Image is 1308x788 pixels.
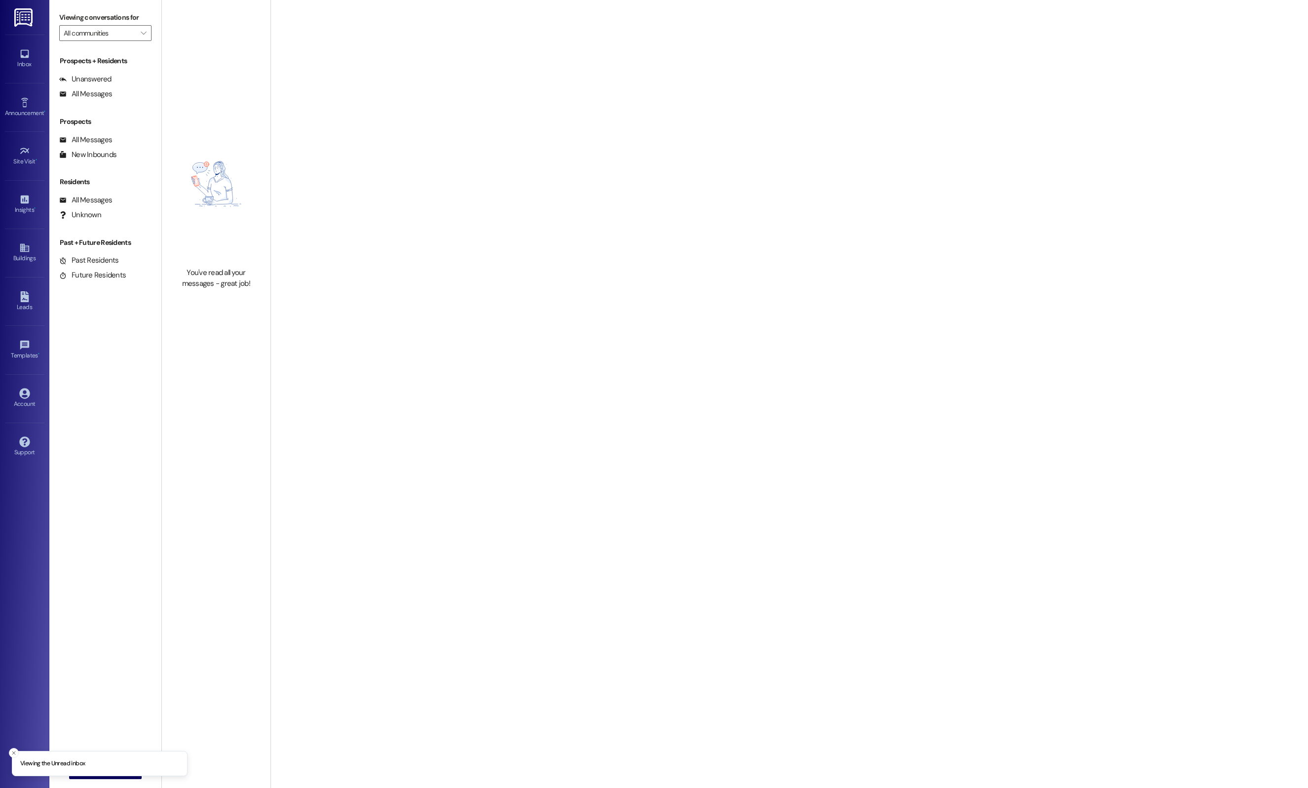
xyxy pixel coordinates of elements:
[14,8,35,27] img: ResiDesk Logo
[5,239,44,266] a: Buildings
[44,108,45,115] span: •
[49,177,161,187] div: Residents
[64,25,136,41] input: All communities
[20,759,85,768] p: Viewing the Unread inbox
[141,29,146,37] i: 
[49,56,161,66] div: Prospects + Residents
[5,143,44,169] a: Site Visit •
[5,45,44,72] a: Inbox
[59,210,101,220] div: Unknown
[5,385,44,412] a: Account
[49,117,161,127] div: Prospects
[59,74,112,84] div: Unanswered
[5,433,44,460] a: Support
[59,255,119,266] div: Past Residents
[59,150,116,160] div: New Inbounds
[5,191,44,218] a: Insights •
[59,135,112,145] div: All Messages
[59,270,126,280] div: Future Residents
[173,268,260,289] div: You've read all your messages - great job!
[59,89,112,99] div: All Messages
[36,157,37,163] span: •
[5,288,44,315] a: Leads
[173,105,260,263] img: empty-state
[49,237,161,248] div: Past + Future Residents
[5,337,44,363] a: Templates •
[38,351,39,357] span: •
[34,205,36,212] span: •
[59,195,112,205] div: All Messages
[9,748,19,758] button: Close toast
[59,10,152,25] label: Viewing conversations for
